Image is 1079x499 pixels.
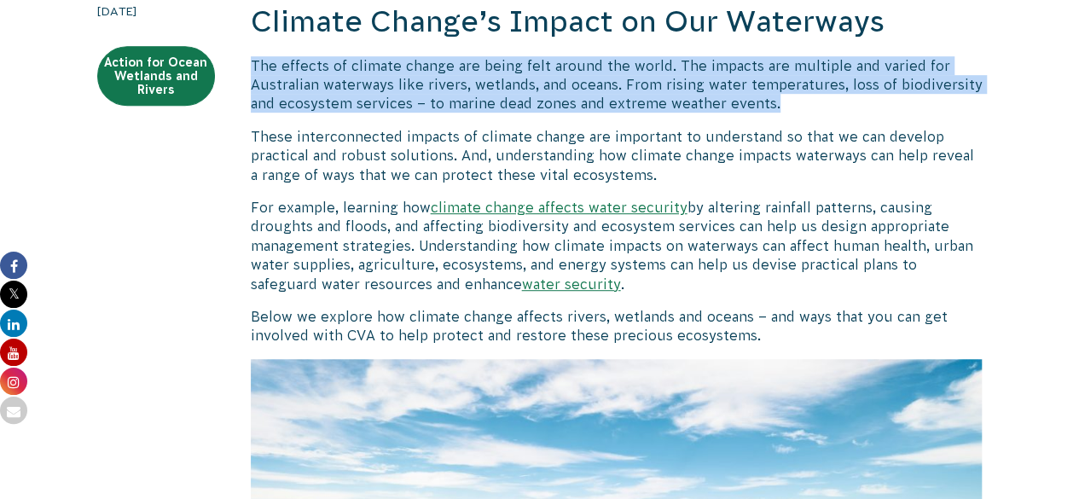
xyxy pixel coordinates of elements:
[97,46,215,106] a: Action for Ocean Wetlands and Rivers
[251,56,983,113] p: The effects of climate change are being felt around the world. The impacts are multiple and varie...
[431,200,687,215] a: climate change affects water security
[251,127,983,184] p: These interconnected impacts of climate change are important to understand so that we can develop...
[251,307,983,345] p: Below we explore how climate change affects rivers, wetlands and oceans – and ways that you can g...
[522,276,621,292] a: water security
[251,198,983,293] p: For example, learning how by altering rainfall patterns, causing droughts and floods, and affecti...
[97,2,215,20] time: [DATE]
[251,2,983,43] h2: Climate Change’s Impact on Our Waterways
